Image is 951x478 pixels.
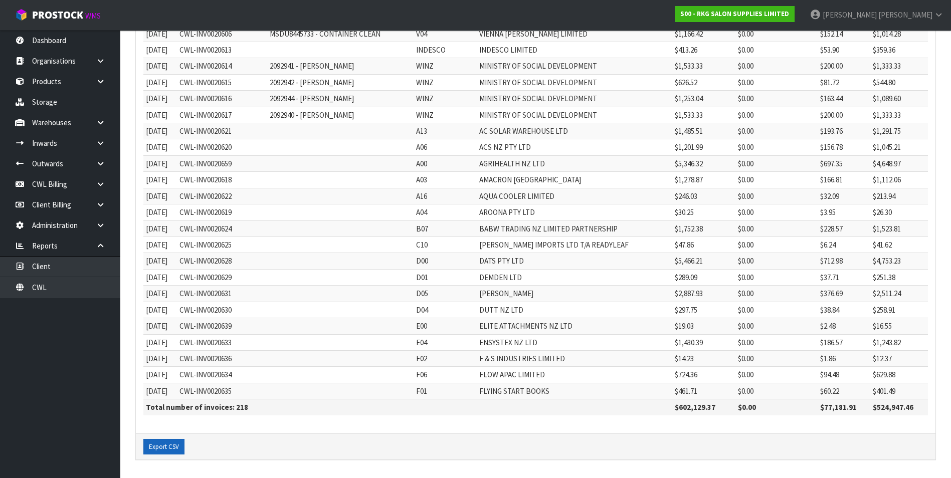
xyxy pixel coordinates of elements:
[143,236,177,253] td: [DATE]
[477,172,672,188] td: AMACRON [GEOGRAPHIC_DATA]
[870,204,928,220] td: $26.30
[177,188,267,204] td: CWL-INV0020622
[870,172,928,188] td: $1,112.06
[414,236,476,253] td: C10
[267,26,414,42] td: MSDU8445733 - CONTAINER CLEAN
[414,350,476,366] td: F02
[870,155,928,171] td: $4,648.97
[177,74,267,90] td: CWL-INV0020615
[818,188,870,204] td: $32.09
[177,220,267,236] td: CWL-INV0020624
[870,58,928,74] td: $1,333.33
[818,302,870,318] td: $38.84
[477,204,672,220] td: AROONA PTY LTD
[672,42,736,58] td: $413.26
[477,302,672,318] td: DUTT NZ LTD
[477,383,672,399] td: FLYING START BOOKS
[477,269,672,285] td: DEMDEN LTD
[177,302,267,318] td: CWL-INV0020630
[143,74,177,90] td: [DATE]
[870,74,928,90] td: $544.80
[477,26,672,42] td: VIENNA [PERSON_NAME] LIMITED
[735,253,817,269] td: $0.00
[477,236,672,253] td: [PERSON_NAME] IMPORTS LTD T/A READYLEAF
[870,26,928,42] td: $1,014.28
[672,74,736,90] td: $626.52
[414,155,476,171] td: A00
[818,58,870,74] td: $200.00
[177,204,267,220] td: CWL-INV0020619
[177,107,267,123] td: CWL-INV0020617
[672,367,736,383] td: $724.36
[177,334,267,350] td: CWL-INV0020633
[870,236,928,253] td: $41.62
[267,74,414,90] td: 2092942 - [PERSON_NAME]
[878,10,932,20] span: [PERSON_NAME]
[477,188,672,204] td: AQUA COOLER LIMITED
[818,42,870,58] td: $53.90
[672,204,736,220] td: $30.25
[870,334,928,350] td: $1,243.82
[414,220,476,236] td: B07
[143,58,177,74] td: [DATE]
[870,220,928,236] td: $1,523.81
[672,58,736,74] td: $1,533.33
[738,402,756,412] strong: $0.00
[672,350,736,366] td: $14.23
[818,286,870,302] td: $376.69
[414,318,476,334] td: E00
[672,139,736,155] td: $1,201.99
[672,269,736,285] td: $289.09
[870,302,928,318] td: $258.91
[735,286,817,302] td: $0.00
[177,367,267,383] td: CWL-INV0020634
[735,302,817,318] td: $0.00
[675,402,715,412] strong: $602,129.37
[414,42,476,58] td: INDESCO
[177,350,267,366] td: CWL-INV0020636
[414,172,476,188] td: A03
[870,350,928,366] td: $12.37
[177,172,267,188] td: CWL-INV0020618
[143,107,177,123] td: [DATE]
[477,367,672,383] td: FLOW APAC LIMITED
[143,220,177,236] td: [DATE]
[735,220,817,236] td: $0.00
[735,367,817,383] td: $0.00
[735,42,817,58] td: $0.00
[870,188,928,204] td: $213.94
[675,6,795,22] a: S00 - RKG SALON SUPPLIES LIMITED
[735,318,817,334] td: $0.00
[870,367,928,383] td: $629.88
[477,350,672,366] td: F & S INDUSTRIES LIMITED
[818,220,870,236] td: $228.57
[818,155,870,171] td: $697.35
[414,188,476,204] td: A16
[870,123,928,139] td: $1,291.75
[672,334,736,350] td: $1,430.39
[823,10,877,20] span: [PERSON_NAME]
[672,91,736,107] td: $1,253.04
[672,123,736,139] td: $1,485.51
[414,107,476,123] td: WINZ
[414,91,476,107] td: WINZ
[477,253,672,269] td: DATS PTY LTD
[143,91,177,107] td: [DATE]
[143,155,177,171] td: [DATE]
[143,26,177,42] td: [DATE]
[672,220,736,236] td: $1,752.38
[870,91,928,107] td: $1,089.60
[477,91,672,107] td: MINISTRY OF SOCIAL DEVELOPMENT
[146,402,248,412] strong: Total number of invoices: 218
[177,286,267,302] td: CWL-INV0020631
[672,383,736,399] td: $461.71
[820,402,857,412] strong: $77,181.91
[818,318,870,334] td: $2.48
[818,91,870,107] td: $163.44
[414,334,476,350] td: E04
[870,318,928,334] td: $16.55
[477,42,672,58] td: INDESCO LIMITED
[414,253,476,269] td: D00
[414,383,476,399] td: F01
[672,107,736,123] td: $1,533.33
